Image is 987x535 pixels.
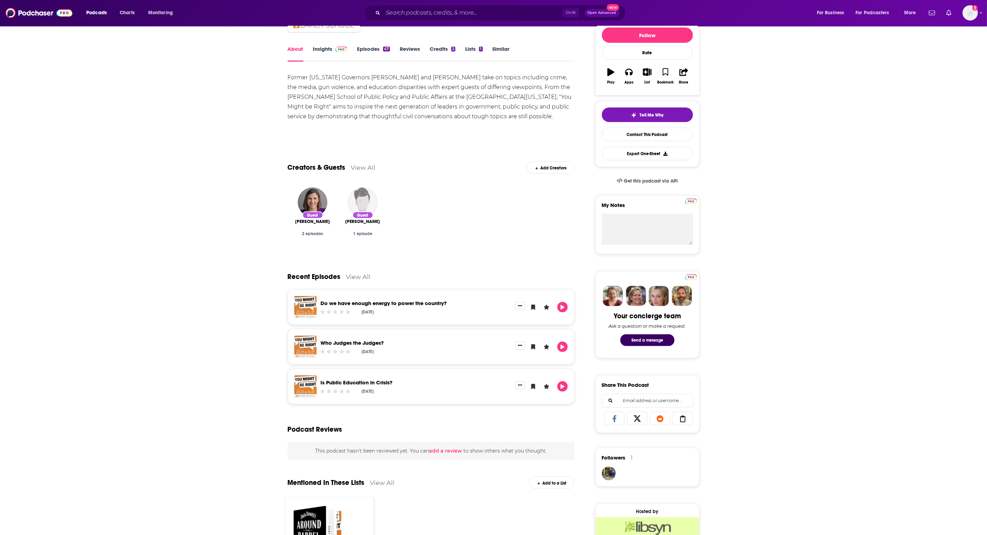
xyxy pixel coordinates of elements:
[656,64,675,89] button: Bookmark
[361,389,374,394] div: [DATE]
[345,219,380,224] a: Verlan Lewis
[357,46,390,62] a: Episodes47
[963,5,978,21] button: Show profile menu
[602,394,693,408] div: Search followers
[645,80,650,85] div: List
[345,219,380,224] span: [PERSON_NAME]
[607,4,619,11] span: New
[602,27,693,43] button: Follow
[294,336,317,358] img: Who Judges the Judges?
[685,198,697,204] a: Pro website
[528,381,539,392] button: Bookmark Episode
[926,7,938,19] a: Show notifications dropdown
[295,219,330,224] span: [PERSON_NAME]
[6,6,72,19] img: Podchaser - Follow, Share and Rate Podcasts
[302,211,323,219] div: Guest
[557,342,568,352] button: Play
[295,219,330,224] a: Lindsay Chervinsky
[529,477,574,489] div: Add to a List
[527,161,574,174] div: Add Creators
[557,302,568,312] button: Play
[288,163,345,172] a: Creators & Guests
[515,342,525,349] button: Show More Button
[588,11,616,15] span: Open Advanced
[351,164,376,171] a: View All
[451,47,455,51] div: 2
[298,187,327,217] a: Lindsay Chervinsky
[972,5,978,11] svg: Add a profile image
[293,231,332,236] div: 2 episodes
[626,286,646,306] img: Barbara Profile
[602,107,693,122] button: tell me why sparkleTell Me Why
[856,8,889,18] span: For Podcasters
[346,273,371,280] a: View All
[605,412,625,425] a: Share on Facebook
[602,454,626,461] span: Followers
[429,447,462,455] button: add a review
[620,334,675,346] button: Send a message
[348,187,377,217] a: Verlan Lewis
[465,46,483,62] a: Lists1
[371,5,632,21] div: Search podcasts, credits, & more...
[515,381,525,389] button: Show More Button
[319,310,351,315] div: Community Rating: 0 out of 5
[602,147,693,160] button: Export One-Sheet
[685,273,697,280] a: Pro website
[343,231,382,236] div: 1 episode
[602,46,693,60] div: Rate
[602,466,616,480] img: ollymay77
[596,509,699,514] div: Hosted by
[81,7,116,18] button: open menu
[602,64,620,89] button: Play
[361,349,374,354] div: [DATE]
[944,7,954,19] a: Show notifications dropdown
[352,211,373,219] div: Guest
[602,128,693,141] a: Contact This Podcast
[602,202,693,214] label: My Notes
[631,112,637,118] img: tell me why sparkle
[851,7,899,18] button: open menu
[611,173,684,190] a: Get this podcast via API
[812,7,853,18] button: open menu
[115,7,139,18] a: Charts
[143,7,182,18] button: open menu
[479,47,483,51] div: 1
[321,300,447,306] a: Do we have enough energy to power the country?
[649,286,669,306] img: Jules Profile
[557,381,568,392] button: Play
[563,8,579,17] span: Ctrl K
[321,340,384,346] a: Who Judges the Judges?
[899,7,925,18] button: open menu
[675,64,693,89] button: Share
[608,394,687,407] input: Email address or username...
[650,412,670,425] a: Share on Reddit
[607,80,614,85] div: Play
[609,323,686,329] div: Ask a question or make a request.
[86,8,107,18] span: Podcasts
[370,479,395,486] a: View All
[319,349,351,354] div: Community Rating: 0 out of 5
[673,412,693,425] a: Copy Link
[904,8,916,18] span: More
[294,375,317,398] img: Is Public Education in Crisis?
[685,199,697,204] img: Podchaser Pro
[638,64,656,89] button: List
[614,312,681,320] div: Your concierge team
[541,342,552,352] button: Leave a Rating
[335,47,348,52] img: Podchaser Pro
[602,382,649,388] h3: Share This Podcast
[288,73,575,121] div: Former [US_STATE] Governors [PERSON_NAME] and [PERSON_NAME] take on topics including crime, the m...
[288,272,341,281] a: Recent Episodes
[639,112,663,118] span: Tell Me Why
[620,64,638,89] button: Apps
[817,8,844,18] span: For Business
[383,47,390,51] div: 47
[288,478,365,487] a: Mentioned In These Lists
[294,296,317,318] img: Do we have enough energy to power the country?
[120,8,135,18] span: Charts
[493,46,510,62] a: Similar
